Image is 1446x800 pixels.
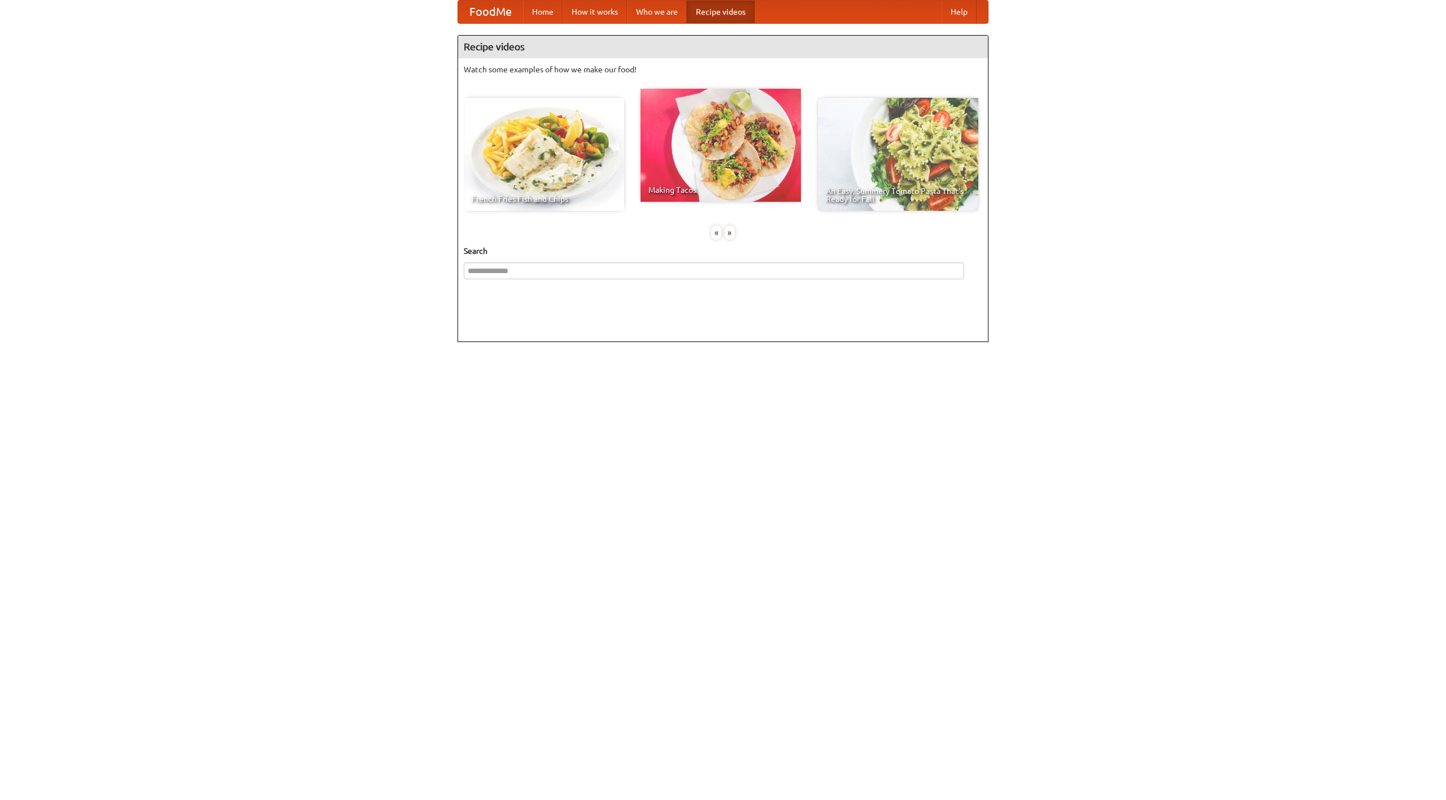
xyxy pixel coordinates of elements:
[725,226,735,240] div: »
[458,1,523,23] a: FoodMe
[464,245,982,257] h5: Search
[523,1,563,23] a: Home
[687,1,755,23] a: Recipe videos
[627,1,687,23] a: Who we are
[472,195,616,203] span: French Fries Fish and Chips
[711,226,721,240] div: «
[826,187,970,203] span: An Easy, Summery Tomato Pasta That's Ready for Fall
[464,64,982,75] p: Watch some examples of how we make our food!
[563,1,627,23] a: How it works
[458,36,988,58] h4: Recipe videos
[464,98,624,211] a: French Fries Fish and Chips
[818,98,978,211] a: An Easy, Summery Tomato Pasta That's Ready for Fall
[641,89,801,202] a: Making Tacos
[648,186,793,194] span: Making Tacos
[942,1,977,23] a: Help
